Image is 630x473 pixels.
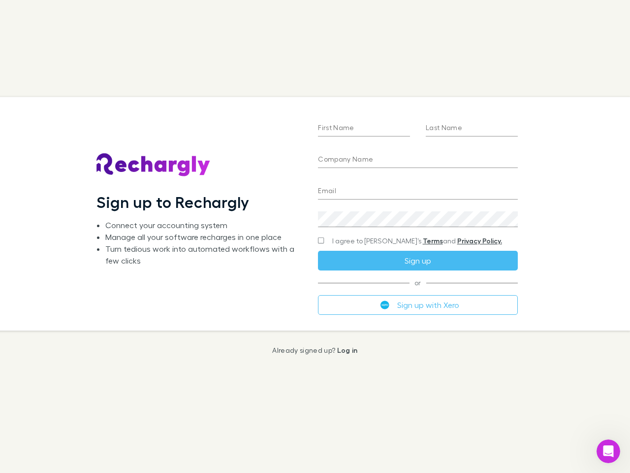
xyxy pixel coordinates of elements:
[597,439,620,463] iframe: Intercom live chat
[380,301,389,309] img: Xero's logo
[105,243,302,267] li: Turn tedious work into automated workflows with a few clicks
[332,236,502,246] span: I agree to [PERSON_NAME]’s and
[318,295,517,315] button: Sign up with Xero
[96,193,250,211] h1: Sign up to Rechargly
[105,231,302,243] li: Manage all your software recharges in one place
[318,282,517,283] span: or
[105,219,302,231] li: Connect your accounting system
[96,153,211,177] img: Rechargly's Logo
[423,236,443,245] a: Terms
[272,346,357,354] p: Already signed up?
[457,236,502,245] a: Privacy Policy.
[318,251,517,270] button: Sign up
[337,346,358,354] a: Log in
